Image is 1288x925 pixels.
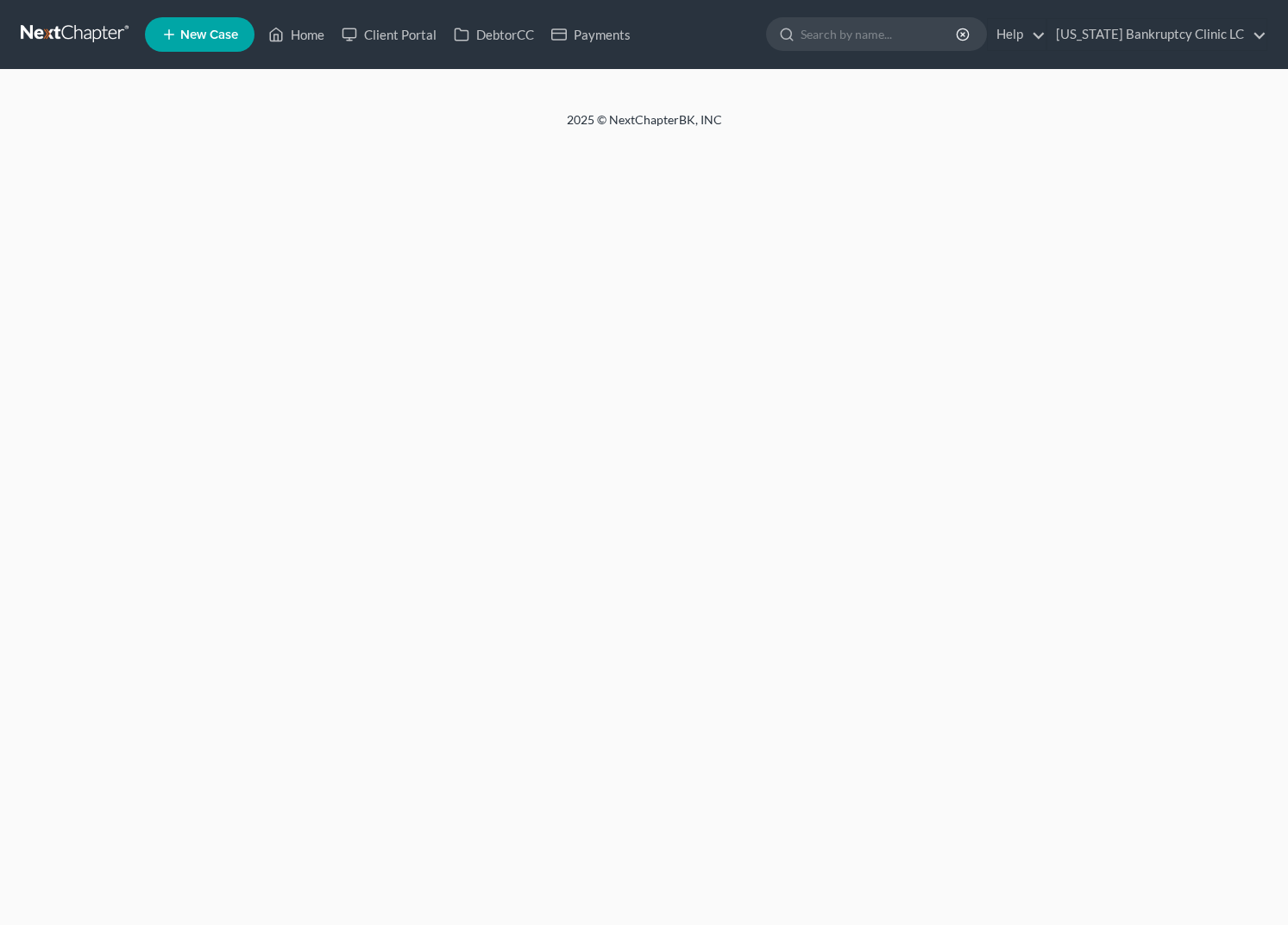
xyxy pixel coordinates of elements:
[260,19,333,50] a: Home
[543,19,639,50] a: Payments
[1047,19,1266,50] a: [US_STATE] Bankruptcy Clinic LC
[445,19,543,50] a: DebtorCC
[801,18,958,50] input: Search by name...
[153,111,1136,142] div: 2025 © NextChapterBK, INC
[988,19,1046,50] a: Help
[333,19,445,50] a: Client Portal
[180,28,238,41] span: New Case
